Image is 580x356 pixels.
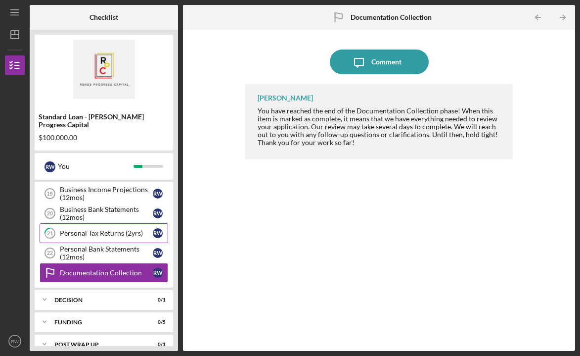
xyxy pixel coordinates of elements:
[153,189,163,199] div: R W
[148,319,166,325] div: 0 / 5
[89,13,118,21] b: Checklist
[153,268,163,278] div: R W
[330,50,429,74] button: Comment
[258,94,313,102] div: [PERSON_NAME]
[153,208,163,218] div: R W
[153,248,163,258] div: R W
[39,134,169,142] div: $100,000.00
[40,243,168,263] a: 22Personal Bank Statements (12mos)RW
[60,245,153,261] div: Personal Bank Statements (12mos)
[60,269,153,277] div: Documentation Collection
[47,250,53,256] tspan: 22
[60,229,153,237] div: Personal Tax Returns (2yrs)
[54,342,141,348] div: Post Wrap Up
[60,205,153,221] div: Business Bank Statements (12mos)
[153,228,163,238] div: R W
[371,50,402,74] div: Comment
[40,263,168,283] a: Documentation CollectionRW
[148,297,166,303] div: 0 / 1
[46,191,52,197] tspan: 19
[54,319,141,325] div: Funding
[40,223,168,243] a: 21Personal Tax Returns (2yrs)RW
[351,13,432,21] b: Documentation Collection
[45,161,55,172] div: R W
[35,40,173,99] img: Product logo
[5,331,25,351] button: RW
[11,339,19,344] text: RW
[40,203,168,223] a: 20Business Bank Statements (12mos)RW
[148,342,166,348] div: 0 / 1
[60,186,153,202] div: Business Income Projections (12mos)
[40,184,168,203] a: 19Business Income Projections (12mos)RW
[258,107,503,147] div: You have reached the end of the Documentation Collection phase! When this item is marked as compl...
[54,297,141,303] div: Decision
[47,230,53,237] tspan: 21
[58,158,134,175] div: You
[39,113,169,129] div: Standard Loan - [PERSON_NAME] Progress Capital
[47,210,53,216] tspan: 20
